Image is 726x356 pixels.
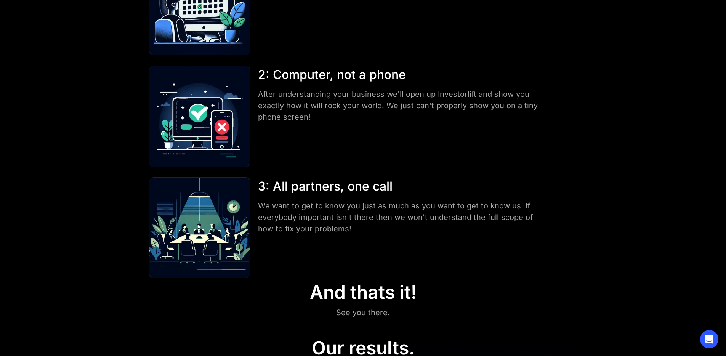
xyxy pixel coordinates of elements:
[258,177,545,196] div: 3: All partners, one call
[700,330,718,348] div: Open Intercom Messenger
[258,200,545,234] div: We want to get to know you just as much as you want to get to know us. If everybody important isn...
[310,281,417,303] div: And thats it!
[258,88,545,123] div: After understanding your business we'll open up Investorlift and show you exactly how it will roc...
[258,66,545,84] div: 2: Computer, not a phone
[336,306,390,319] div: See you there.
